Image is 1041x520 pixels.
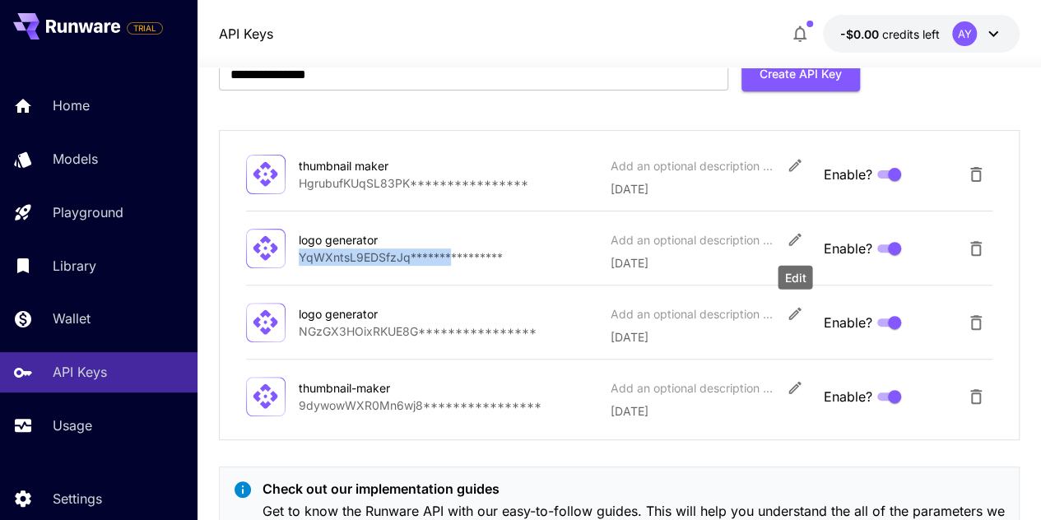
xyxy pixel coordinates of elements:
div: Add an optional description or comment [611,157,775,174]
p: Playground [53,202,123,222]
p: Wallet [53,309,91,328]
button: Delete API Key [960,232,992,265]
p: [DATE] [611,328,811,346]
span: Enable? [823,387,871,406]
p: Home [53,95,90,115]
div: Add an optional description or comment [611,379,775,397]
button: Delete API Key [960,158,992,191]
div: Add an optional description or comment [611,231,775,248]
div: logo generator [299,305,463,323]
p: [DATE] [611,180,811,197]
p: Check out our implementation guides [263,479,1006,499]
div: AY [952,21,977,46]
div: logo generator [299,231,463,248]
button: Delete API Key [960,380,992,413]
p: Models [53,149,98,169]
div: Add an optional description or comment [611,305,775,323]
span: -$0.00 [839,27,881,41]
div: thumbnail maker [299,157,463,174]
button: Edit [780,299,810,328]
span: credits left [881,27,939,41]
p: Library [53,256,96,276]
p: API Keys [53,362,107,382]
button: Edit [780,151,810,180]
p: [DATE] [611,254,811,272]
div: thumbnail-maker [299,379,463,397]
button: Edit [780,225,810,254]
p: Usage [53,416,92,435]
span: Enable? [823,165,871,184]
span: Add your payment card to enable full platform functionality. [127,18,163,38]
span: Enable? [823,239,871,258]
div: Edit [778,266,812,290]
a: API Keys [219,24,273,44]
p: Settings [53,489,102,508]
p: [DATE] [611,402,811,420]
button: Delete API Key [960,306,992,339]
span: Enable? [823,313,871,332]
div: -$0.0033 [839,26,939,43]
span: TRIAL [128,22,162,35]
button: Create API Key [741,58,860,91]
nav: breadcrumb [219,24,273,44]
button: Edit [780,373,810,402]
button: -$0.0033AY [823,15,1020,53]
